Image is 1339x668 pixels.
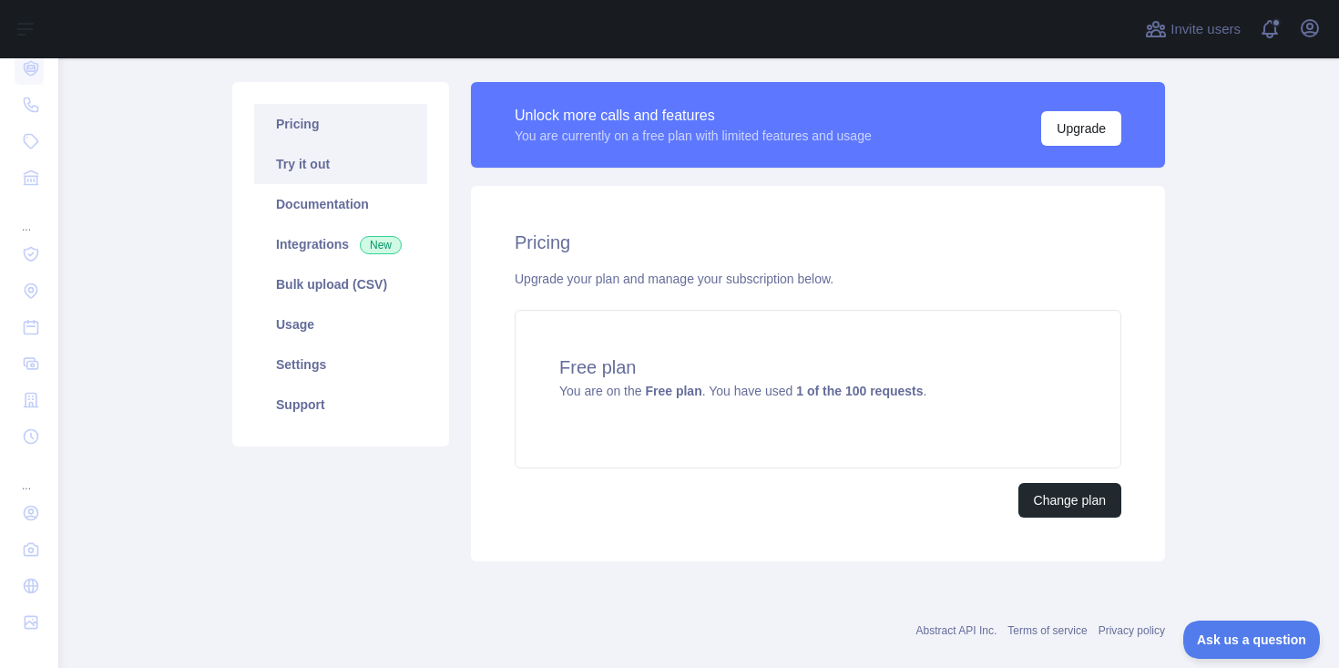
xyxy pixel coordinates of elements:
button: Invite users [1141,15,1244,44]
strong: 1 of the 100 requests [796,384,923,398]
img: tab_domain_overview_orange.svg [53,106,67,120]
strong: Free plan [645,384,701,398]
a: Usage [254,304,427,344]
a: Integrations New [254,224,427,264]
img: logo_orange.svg [29,29,44,44]
h4: Free plan [559,355,1077,380]
span: Invite users [1170,19,1241,40]
div: Domain: [DOMAIN_NAME] [47,47,200,62]
span: New [360,236,402,254]
div: ... [15,198,44,234]
div: Unlock more calls and features [515,105,872,127]
span: You are on the . You have used . [559,384,926,398]
a: Abstract API Inc. [916,624,997,637]
div: v 4.0.25 [51,29,89,44]
div: Keywords by Traffic [204,108,301,119]
button: Change plan [1018,483,1121,518]
a: Support [254,385,427,425]
button: Upgrade [1041,111,1121,146]
div: Upgrade your plan and manage your subscription below. [515,270,1121,288]
div: ... [15,457,44,493]
a: Settings [254,344,427,385]
div: You are currently on a free plan with limited features and usage [515,127,872,145]
a: Pricing [254,104,427,144]
div: Domain Overview [73,108,163,119]
img: tab_keywords_by_traffic_grey.svg [184,106,199,120]
a: Privacy policy [1099,624,1165,637]
a: Terms of service [1007,624,1087,637]
iframe: Toggle Customer Support [1183,621,1321,659]
a: Documentation [254,184,427,224]
h2: Pricing [515,230,1121,255]
img: website_grey.svg [29,47,44,62]
a: Bulk upload (CSV) [254,264,427,304]
a: Try it out [254,144,427,184]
